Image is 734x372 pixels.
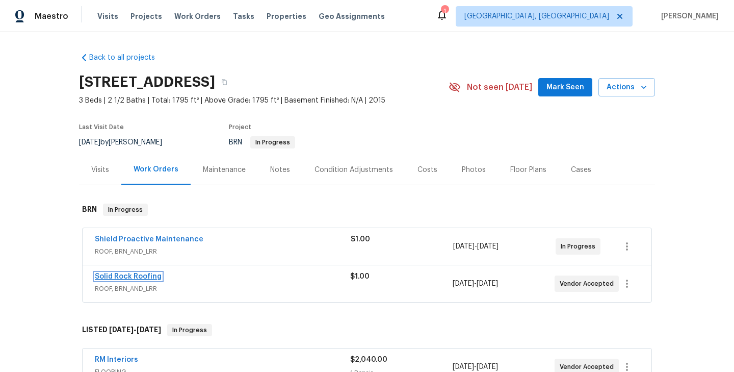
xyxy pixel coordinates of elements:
span: Projects [130,11,162,21]
span: [DATE] [477,363,498,370]
span: [GEOGRAPHIC_DATA], [GEOGRAPHIC_DATA] [464,11,609,21]
span: Actions [607,81,647,94]
span: [DATE] [79,139,100,146]
div: Notes [270,165,290,175]
span: Last Visit Date [79,124,124,130]
span: [DATE] [453,280,474,287]
span: 3 Beds | 2 1/2 Baths | Total: 1795 ft² | Above Grade: 1795 ft² | Basement Finished: N/A | 2015 [79,95,449,106]
span: Tasks [233,13,254,20]
a: Shield Proactive Maintenance [95,236,203,243]
span: - [109,326,161,333]
span: Geo Assignments [319,11,385,21]
div: Condition Adjustments [314,165,393,175]
span: [DATE] [453,363,474,370]
div: 1 [441,6,448,16]
span: Maestro [35,11,68,21]
div: Visits [91,165,109,175]
div: LISTED [DATE]-[DATE]In Progress [79,314,655,346]
span: In Progress [561,241,599,252]
div: Maintenance [203,165,246,175]
a: RM Interiors [95,356,138,363]
span: Vendor Accepted [560,362,618,372]
h6: LISTED [82,324,161,336]
span: BRN [229,139,295,146]
span: Project [229,124,251,130]
span: [DATE] [477,243,499,250]
span: [DATE] [137,326,161,333]
span: In Progress [251,139,294,145]
a: Solid Rock Roofing [95,273,162,280]
span: $1.00 [351,236,370,243]
div: Floor Plans [510,165,546,175]
div: Cases [571,165,591,175]
h6: BRN [82,204,97,216]
span: $1.00 [350,273,370,280]
button: Mark Seen [538,78,592,97]
span: - [453,362,498,372]
div: by [PERSON_NAME] [79,136,174,148]
button: Actions [598,78,655,97]
span: Not seen [DATE] [467,82,532,92]
span: Mark Seen [546,81,584,94]
span: Work Orders [174,11,221,21]
span: [DATE] [109,326,134,333]
span: In Progress [168,325,211,335]
div: Work Orders [134,164,178,175]
span: - [453,279,498,289]
span: ROOF, BRN_AND_LRR [95,246,351,257]
span: In Progress [104,205,147,215]
a: Back to all projects [79,53,177,63]
span: [PERSON_NAME] [657,11,719,21]
span: ROOF, BRN_AND_LRR [95,284,350,294]
span: [DATE] [453,243,475,250]
div: Photos [462,165,486,175]
h2: [STREET_ADDRESS] [79,77,215,87]
div: BRN In Progress [79,193,655,226]
span: Properties [267,11,306,21]
span: $2,040.00 [350,356,387,363]
span: Visits [97,11,118,21]
div: Costs [417,165,437,175]
span: [DATE] [477,280,498,287]
button: Copy Address [215,73,233,91]
span: - [453,241,499,252]
span: Vendor Accepted [560,279,618,289]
